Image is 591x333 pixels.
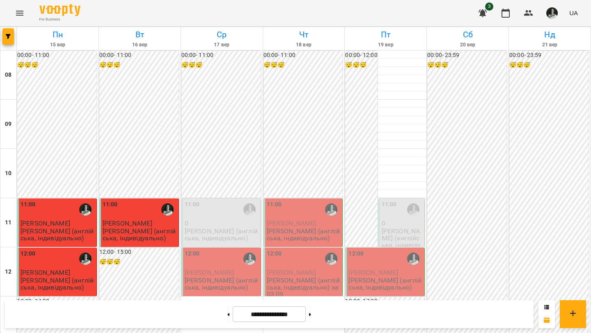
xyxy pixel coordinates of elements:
[10,3,30,23] button: Menu
[348,277,423,291] p: [PERSON_NAME] (англійська, індивідуально)
[428,41,507,49] h6: 20 вер
[99,258,179,267] h6: 😴😴😴
[243,203,256,216] img: Ольга Гелівер (а)
[103,219,152,227] span: [PERSON_NAME]
[264,28,344,41] h6: Чт
[510,41,589,49] h6: 21 вер
[5,267,11,276] h6: 12
[103,228,177,242] p: [PERSON_NAME] (англійська, індивідуально)
[21,249,36,258] label: 12:00
[382,220,423,227] p: 0
[185,249,200,258] label: 12:00
[267,269,316,276] span: [PERSON_NAME]
[485,2,493,11] span: 3
[21,219,70,227] span: [PERSON_NAME]
[346,28,425,41] h6: Пт
[382,228,423,256] p: [PERSON_NAME] (англійська, індивідуально)
[39,4,80,16] img: Voopty Logo
[185,228,259,242] p: [PERSON_NAME] (англійська, індивідуально)
[79,203,92,216] img: Ольга Гелівер (а)
[569,9,578,17] span: UA
[428,28,507,41] h6: Сб
[39,17,80,22] span: For Business
[17,51,97,60] h6: 00:00 - 11:00
[509,61,589,70] h6: 😴😴😴
[427,61,507,70] h6: 😴😴😴
[21,228,95,242] p: [PERSON_NAME] (англійська, індивідуально)
[18,41,97,49] h6: 15 вер
[263,61,343,70] h6: 😴😴😴
[346,41,425,49] h6: 19 вер
[267,228,341,242] p: [PERSON_NAME] (англійська, індивідуально)
[100,28,179,41] h6: Вт
[382,200,397,209] label: 11:00
[21,277,95,291] p: [PERSON_NAME] (англійська, індивідуально)
[5,218,11,227] h6: 11
[243,253,256,265] img: Ольга Гелівер (а)
[264,41,344,49] h6: 18 вер
[407,203,419,216] img: Ольга Гелівер (а)
[21,269,70,276] span: [PERSON_NAME]
[185,277,259,291] p: [PERSON_NAME] (англійська, індивідуально)
[5,71,11,80] h6: 08
[182,41,261,49] h6: 17 вер
[427,51,507,60] h6: 00:00 - 23:59
[267,200,282,209] label: 11:00
[5,120,11,129] h6: 09
[18,28,97,41] h6: Пн
[181,51,261,60] h6: 00:00 - 11:00
[267,277,341,298] p: [PERSON_NAME] (англійська, індивідуально) за 03.09
[161,203,174,216] img: Ольга Гелівер (а)
[181,61,261,70] h6: 😴😴😴
[182,28,261,41] h6: Ср
[348,249,364,258] label: 12:00
[17,61,97,70] h6: 😴😴😴
[21,200,36,209] label: 11:00
[345,51,377,60] h6: 00:00 - 12:00
[267,219,316,227] span: [PERSON_NAME]
[510,28,589,41] h6: Нд
[103,200,118,209] label: 11:00
[5,169,11,178] h6: 10
[566,5,581,21] button: UA
[325,253,337,265] img: Ольга Гелівер (а)
[546,7,558,19] img: cdfe8070fd8d32b0b250b072b9a46113.JPG
[185,269,234,276] span: [PERSON_NAME]
[263,51,343,60] h6: 00:00 - 11:00
[185,200,200,209] label: 11:00
[185,220,259,227] p: 0
[325,203,337,216] img: Ольга Гелівер (а)
[407,253,419,265] img: Ольга Гелівер (а)
[99,51,179,60] h6: 00:00 - 11:00
[79,253,92,265] img: Ольга Гелівер (а)
[345,61,377,70] h6: 😴😴😴
[100,41,179,49] h6: 16 вер
[99,248,179,257] h6: 12:00 - 15:00
[99,61,179,70] h6: 😴😴😴
[348,269,398,276] span: [PERSON_NAME]
[509,51,589,60] h6: 00:00 - 23:59
[267,249,282,258] label: 12:00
